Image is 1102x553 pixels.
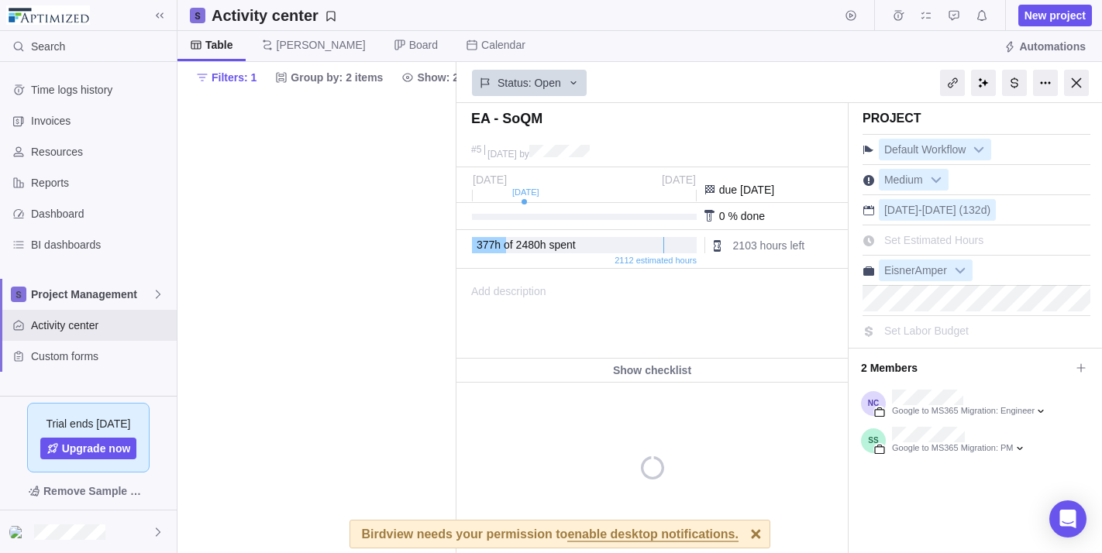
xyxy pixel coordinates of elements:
div: Google to MS365 Migration: Engineer [892,405,1047,417]
a: Notifications [971,12,993,24]
span: Group by: 2 items [291,70,383,85]
a: Approval requests [943,12,965,24]
div: loading [641,383,664,553]
span: h of [494,239,512,251]
div: Medium [879,169,949,191]
div: Show checklist [456,359,848,382]
span: Trial ends [DATE] [46,416,131,431]
span: Calendar [481,37,525,53]
div: AI [971,70,996,96]
span: - [918,204,922,216]
span: Group by: 2 items [269,67,389,88]
span: New project [1018,5,1092,26]
span: Automations [997,36,1092,57]
span: BI dashboards [31,237,170,252]
span: enable desktop notifications. [567,528,738,542]
span: Project Management [31,287,152,302]
span: 2103 hours left [733,239,805,252]
span: 2480 [516,239,540,251]
div: Billing [1002,70,1027,96]
div: Default Workflow [879,139,992,160]
span: Activity center [31,318,170,333]
span: Table [205,37,233,53]
div: Birdview needs your permission to [362,520,739,548]
a: Upgrade now [40,438,137,459]
span: Custom forms [31,349,170,364]
div: Close [1064,70,1089,96]
span: 0 [719,210,725,222]
div: Google to MS365 Migration: PM [892,442,1026,455]
span: Automations [1019,39,1086,54]
span: Show: 2 items [417,70,490,85]
span: (132d) [959,204,990,216]
span: Medium [880,170,928,191]
span: New project [1025,8,1086,23]
span: due [DATE] [719,184,774,196]
span: Reports [31,175,170,191]
span: Set Estimated Hours [884,234,983,246]
span: Remove Sample Data [43,482,149,500]
h2: Activity center [212,5,319,26]
div: Copy link [940,70,965,96]
span: Invoices [31,113,170,129]
span: Time logs [887,5,909,26]
span: Time logs history [31,82,170,98]
img: logo [6,5,90,25]
span: % done [728,210,764,222]
span: [DATE] [884,204,918,216]
span: EisnerAmper [880,260,952,282]
span: [DATE] [662,173,696,186]
img: Show [9,526,28,538]
span: Filters: 1 [212,70,257,85]
span: Status: Open [498,75,561,91]
span: Set Labor Budget [884,325,969,337]
span: Default Workflow [880,139,971,161]
span: Show: 2 items [395,67,496,88]
span: Save your current layout and filters as a View [205,5,343,26]
span: Browse views [143,395,164,417]
span: [DATE] [922,204,956,216]
div: Open Intercom Messenger [1049,500,1087,538]
span: [DATE] [487,149,517,160]
span: Filters: 1 [190,67,263,88]
span: h spent [540,239,576,251]
span: 2112 estimated hours [615,253,697,267]
span: [DATE] [473,173,507,186]
div: #5 [471,145,481,155]
span: Start timer [840,5,862,26]
span: Dashboard [31,206,170,222]
span: [PERSON_NAME] [277,37,366,53]
span: Resources [31,144,170,160]
span: Remove Sample Data [12,479,164,503]
div: EisnerAmper [879,259,973,281]
span: Project [863,112,921,125]
span: by [519,149,529,160]
div: Nicolas Cerezo [9,523,28,541]
span: Approval requests [943,5,965,26]
span: Add description [457,270,546,358]
a: My assignments [915,12,937,24]
span: 2 Members [861,355,1070,381]
span: Upgrade now [62,441,131,456]
div: More actions [1033,70,1058,96]
span: Board [409,37,438,53]
span: Notifications [971,5,993,26]
span: 377 [477,239,494,251]
span: My assignments [915,5,937,26]
span: Search [31,39,65,54]
a: Time logs [887,12,909,24]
